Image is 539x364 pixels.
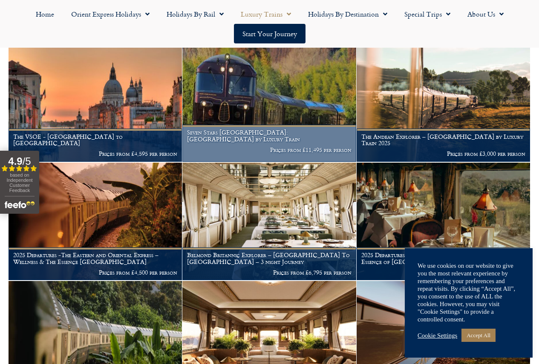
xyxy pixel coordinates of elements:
p: Prices from £5,500 per person [361,269,525,276]
p: Prices from £6,795 per person [187,269,351,276]
a: 2025 Departures -The Eastern and Oriental Express – Essence of [GEOGRAPHIC_DATA] Prices from £5,5... [357,163,530,281]
a: Belmond Britannic Explorer – [GEOGRAPHIC_DATA] To [GEOGRAPHIC_DATA] – 3 night Journey Prices from... [182,163,356,281]
a: Luxury Trains [232,4,300,24]
div: We use cookies on our website to give you the most relevant experience by remembering your prefer... [418,262,520,323]
a: The VSOE - [GEOGRAPHIC_DATA] to [GEOGRAPHIC_DATA] Prices from £4,595 per person [9,44,182,162]
a: Cookie Settings [418,332,457,339]
p: Prices from £3,000 per person [361,150,525,157]
a: Holidays by Rail [158,4,232,24]
h1: 2025 Departures -The Eastern and Oriental Express – Essence of [GEOGRAPHIC_DATA] [361,252,525,265]
a: Home [27,4,63,24]
a: Orient Express Holidays [63,4,158,24]
a: Accept All [461,329,496,342]
h1: 2025 Departures -The Eastern and Oriental Express – Wellness & The Essence [GEOGRAPHIC_DATA] [13,252,177,265]
h1: The VSOE - [GEOGRAPHIC_DATA] to [GEOGRAPHIC_DATA] [13,133,177,147]
p: Prices from £11,495 per person [187,146,351,153]
a: Seven Stars [GEOGRAPHIC_DATA]: [GEOGRAPHIC_DATA] by Luxury Train Prices from £11,495 per person [182,44,356,162]
a: Special Trips [396,4,459,24]
img: Orient Express Special Venice compressed [9,44,182,161]
a: About Us [459,4,512,24]
a: Holidays by Destination [300,4,396,24]
a: 2025 Departures -The Eastern and Oriental Express – Wellness & The Essence [GEOGRAPHIC_DATA] Pric... [9,163,182,281]
h1: Seven Stars [GEOGRAPHIC_DATA]: [GEOGRAPHIC_DATA] by Luxury Train [187,129,351,143]
h1: The Andean Explorer – [GEOGRAPHIC_DATA] by Luxury Train 2025 [361,133,525,147]
a: The Andean Explorer – [GEOGRAPHIC_DATA] by Luxury Train 2025 Prices from £3,000 per person [357,44,530,162]
p: Prices from £4,500 per person [13,269,177,276]
a: Start your Journey [234,24,306,43]
nav: Menu [4,4,535,43]
p: Prices from £4,595 per person [13,150,177,157]
h1: Belmond Britannic Explorer – [GEOGRAPHIC_DATA] To [GEOGRAPHIC_DATA] – 3 night Journey [187,252,351,265]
